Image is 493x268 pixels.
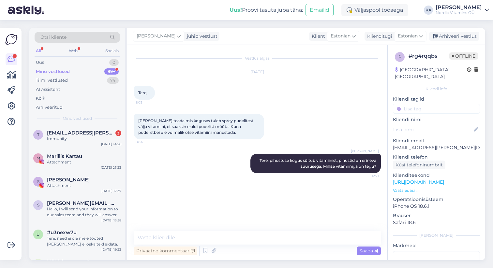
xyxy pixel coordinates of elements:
button: Emailid [306,4,334,16]
b: Uus! [230,7,242,13]
a: [URL][DOMAIN_NAME] [393,179,444,185]
p: Klienditeekond [393,172,480,179]
div: Klient [309,33,325,40]
span: [PERSON_NAME] [137,33,175,40]
span: Minu vestlused [63,116,92,121]
div: Privaatne kommentaar [134,247,197,255]
div: [PERSON_NAME] [393,233,480,238]
div: [GEOGRAPHIC_DATA], [GEOGRAPHIC_DATA] [395,66,467,80]
div: Klienditugi [365,33,392,40]
span: 8:04 [136,140,160,145]
span: [PERSON_NAME] [351,148,379,153]
p: Brauser [393,212,480,219]
span: Estonian [331,33,351,40]
span: triin.koppel@hotmail.com [47,130,115,136]
span: s.vaitkus@hitech-gruppe.de [47,200,115,206]
div: KA [424,6,433,15]
div: Tere, need ei ole meie tooted [PERSON_NAME] ei oska teid aidata. [47,235,121,247]
div: Kõik [36,95,45,102]
div: Tiimi vestlused [36,77,68,84]
div: [DATE] 17:37 [101,189,121,193]
span: Saada [359,248,378,254]
span: 12:21 [354,174,379,178]
div: Küsi telefoninumbrit [393,161,445,169]
p: [EMAIL_ADDRESS][PERSON_NAME][DOMAIN_NAME] [393,144,480,151]
span: 8:03 [136,100,160,105]
div: Vestlus algas [134,55,381,61]
span: s [37,203,39,207]
span: S [37,179,39,184]
input: Lisa nimi [393,126,472,133]
div: 74 [107,77,119,84]
span: Mariliis Kartau [47,153,82,159]
div: Arhiveeritud [36,104,63,111]
span: Offline [449,52,478,60]
div: [DATE] 14:28 [101,142,121,147]
div: [DATE] 23:23 [101,165,121,170]
div: [DATE] 19:23 [101,247,121,252]
div: juhib vestlust [184,33,217,40]
div: Kliendi info [393,86,480,92]
div: [DATE] [134,69,381,75]
span: Estonian [398,33,418,40]
input: Lisa tag [393,104,480,114]
p: Kliendi nimi [393,116,480,123]
div: Väljaspool tööaega [341,4,408,16]
span: Tere, pihustuse kogus sõltub vitamiinist, pihustid on erineva suurusega. Millise vitamiiniga on t... [260,158,377,169]
span: #u3nexw7u [47,230,77,235]
div: 0 [109,59,119,66]
p: Kliendi email [393,137,480,144]
div: Attachment [47,159,121,165]
div: Attachment [47,183,121,189]
div: Web [67,47,79,55]
div: Hello, I will send your information to our sales team and they will answer you. You can alway con... [47,206,121,218]
div: All [35,47,42,55]
div: # rg4rqqbs [409,52,449,60]
span: u [37,232,40,237]
div: Proovi tasuta juba täna: [230,6,303,14]
span: Sirli Laur [47,177,90,183]
div: Minu vestlused [36,68,70,75]
p: Kliendi telefon [393,154,480,161]
span: M [37,156,40,161]
span: Otsi kliente [40,34,67,41]
span: Tere, [138,90,147,95]
p: Operatsioonisüsteem [393,196,480,203]
span: HOIA homespa || ʙᴏᴅʏᴄᴀʀᴇ 🌿 [47,259,115,265]
a: [PERSON_NAME]Nordic Vitamins OÜ [436,5,489,15]
div: [DATE] 13:58 [101,218,121,223]
div: [PERSON_NAME] [436,5,482,10]
p: Safari 18.6 [393,219,480,226]
img: Askly Logo [5,33,18,46]
p: Märkmed [393,242,480,249]
div: Arhiveeri vestlus [429,32,479,41]
div: AI Assistent [36,86,60,93]
p: Vaata edasi ... [393,188,480,193]
span: [PERSON_NAME] teada mis koguses tuleb sprey pudelitest välja vitamiini, et saaksin eraldi pudelis... [138,118,254,135]
p: Kliendi tag'id [393,96,480,103]
div: Nordic Vitamins OÜ [436,10,482,15]
div: 3 [115,130,121,136]
div: Uus [36,59,44,66]
div: 99+ [104,68,119,75]
p: iPhone OS 18.6.1 [393,203,480,210]
span: t [37,132,39,137]
div: Immunity [47,136,121,142]
span: r [398,54,401,59]
div: Socials [104,47,120,55]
